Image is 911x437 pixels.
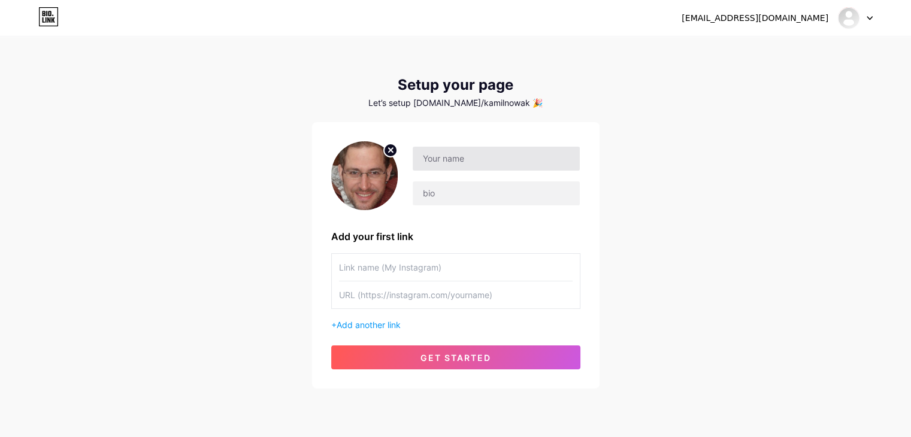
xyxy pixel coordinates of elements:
[331,318,580,331] div: +
[339,254,573,281] input: Link name (My Instagram)
[312,77,600,93] div: Setup your page
[331,229,580,244] div: Add your first link
[420,353,491,363] span: get started
[312,98,600,108] div: Let’s setup [DOMAIN_NAME]/kamilnowak 🎉
[339,281,573,308] input: URL (https://instagram.com/yourname)
[413,181,579,205] input: bio
[682,12,828,25] div: [EMAIL_ADDRESS][DOMAIN_NAME]
[413,147,579,171] input: Your name
[331,141,398,210] img: profile pic
[837,7,860,29] img: kamilnowak
[337,320,401,330] span: Add another link
[331,345,580,369] button: get started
